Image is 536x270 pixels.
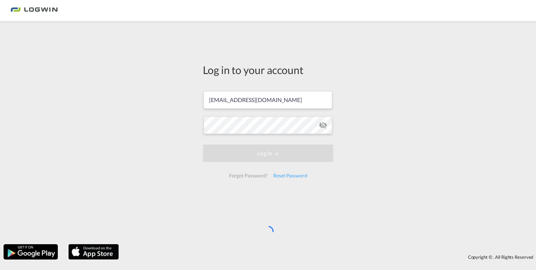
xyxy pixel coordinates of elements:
[203,144,333,162] button: LOGIN
[319,121,327,129] md-icon: icon-eye-off
[270,169,310,182] div: Reset Password
[68,243,119,260] img: apple.png
[204,91,332,109] input: Enter email/phone number
[226,169,270,182] div: Forgot Password?
[11,3,58,19] img: bc73a0e0d8c111efacd525e4c8ad7d32.png
[122,251,536,263] div: Copyright © . All Rights Reserved
[203,62,333,77] div: Log in to your account
[3,243,59,260] img: google.png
